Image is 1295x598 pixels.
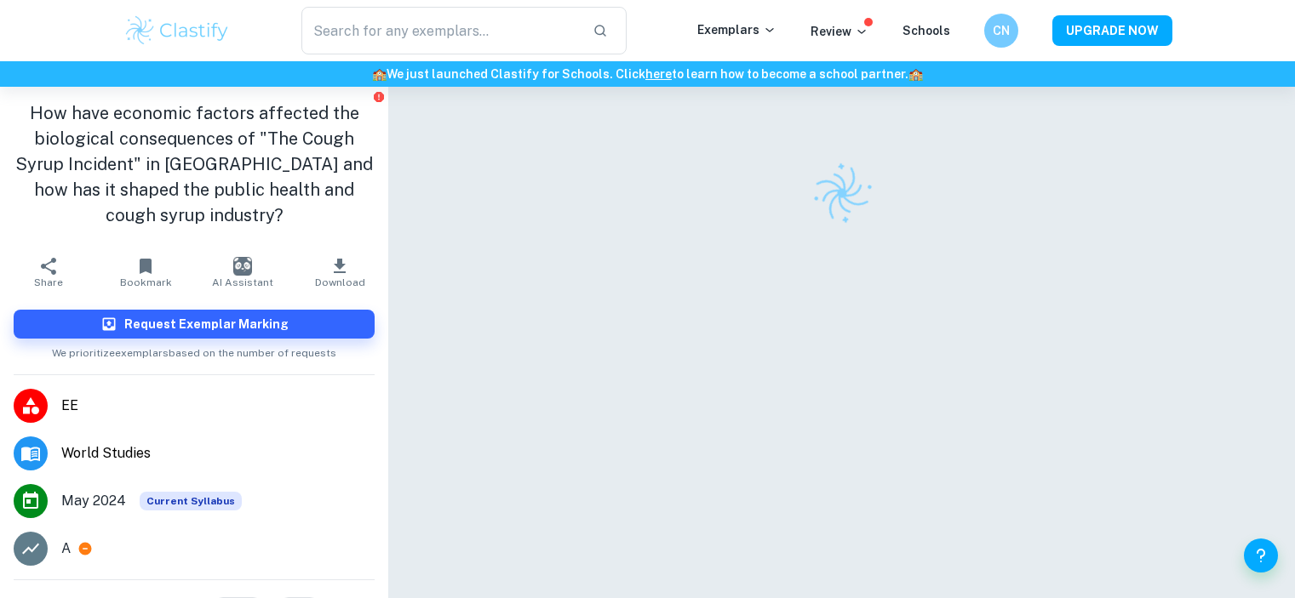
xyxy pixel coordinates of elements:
[34,276,63,288] span: Share
[984,14,1018,48] button: CN
[902,24,950,37] a: Schools
[61,491,126,511] span: May 2024
[212,276,273,288] span: AI Assistant
[14,310,375,339] button: Request Exemplar Marking
[140,492,242,510] span: Current Syllabus
[645,67,672,81] a: here
[301,7,580,54] input: Search for any exemplars...
[811,22,868,41] p: Review
[233,257,252,276] img: AI Assistant
[124,315,289,333] h6: Request Exemplar Marking
[52,339,336,361] span: We prioritize exemplars based on the number of requests
[697,20,776,39] p: Exemplars
[120,276,172,288] span: Bookmark
[123,14,232,48] img: Clastify logo
[194,248,291,296] button: AI Assistant
[1052,15,1172,46] button: UPGRADE NOW
[800,151,884,235] img: Clastify logo
[372,67,387,81] span: 🏫
[1244,538,1278,572] button: Help and Feedback
[61,443,375,464] span: World Studies
[908,67,923,81] span: 🏫
[97,248,194,296] button: Bookmark
[3,65,1292,83] h6: We just launched Clastify for Schools. Click to learn how to become a school partner.
[140,492,242,510] div: This exemplar is based on the current syllabus. Feel free to refer to it for inspiration/ideas wh...
[291,248,388,296] button: Download
[61,538,71,559] p: A
[991,21,1011,40] h6: CN
[315,276,365,288] span: Download
[372,90,385,103] button: Report issue
[14,100,375,228] h1: How have economic factors affected the biological consequences of "The Cough Syrup Incident" in [...
[61,396,375,416] span: EE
